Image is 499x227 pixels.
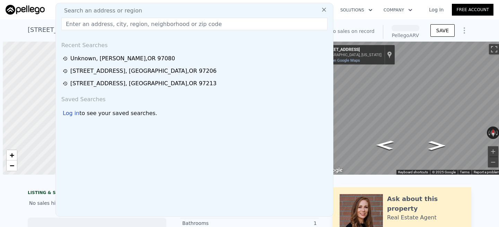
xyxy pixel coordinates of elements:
[7,160,17,171] a: Zoom out
[61,18,327,30] input: Enter an address, city, region, neighborhood or zip code
[488,146,498,157] button: Zoom in
[488,157,498,167] button: Zoom out
[323,47,382,53] div: [STREET_ADDRESS]
[323,53,382,57] div: [GEOGRAPHIC_DATA], [US_STATE]
[430,24,455,37] button: SAVE
[28,190,166,197] div: LISTING & SALE HISTORY
[368,138,402,152] path: Go West, SE 14th St
[460,170,470,174] a: Terms (opens in new tab)
[249,220,317,227] div: 1
[28,197,166,209] div: No sales history record for this property.
[387,213,437,222] div: Real Estate Agent
[6,5,45,15] img: Pellego
[387,194,464,213] div: Ask about this property
[70,54,175,63] div: Unknown , [PERSON_NAME] , OR 97080
[323,58,360,63] a: View on Google Maps
[70,67,217,75] div: [STREET_ADDRESS] , [GEOGRAPHIC_DATA] , OR 97206
[70,79,217,88] div: [STREET_ADDRESS] , [GEOGRAPHIC_DATA] , OR 97213
[398,170,428,175] button: Keyboard shortcuts
[421,139,453,152] path: Go East, SE 14th St
[10,161,14,170] span: −
[7,150,17,160] a: Zoom in
[301,28,374,35] div: Off Market. No sales on record
[487,126,491,139] button: Rotate counterclockwise
[63,79,328,88] a: [STREET_ADDRESS], [GEOGRAPHIC_DATA],OR 97213
[79,109,157,117] span: to see your saved searches.
[28,25,181,35] div: [STREET_ADDRESS] , [PERSON_NAME] , OR 97080
[59,36,330,52] div: Recent Searches
[59,90,330,106] div: Saved Searches
[182,220,249,227] div: Bathrooms
[387,51,392,59] a: Show location on map
[392,32,419,39] div: Pellego ARV
[378,4,418,16] button: Company
[432,170,456,174] span: © 2025 Google
[63,109,79,117] div: Log in
[421,6,452,13] a: Log In
[10,151,14,159] span: +
[63,54,328,63] a: Unknown, [PERSON_NAME],OR 97080
[457,24,471,37] button: Show Options
[335,4,378,16] button: Solutions
[452,4,493,16] a: Free Account
[59,7,142,15] span: Search an address or region
[490,126,496,139] button: Reset the view
[63,67,328,75] a: [STREET_ADDRESS], [GEOGRAPHIC_DATA],OR 97206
